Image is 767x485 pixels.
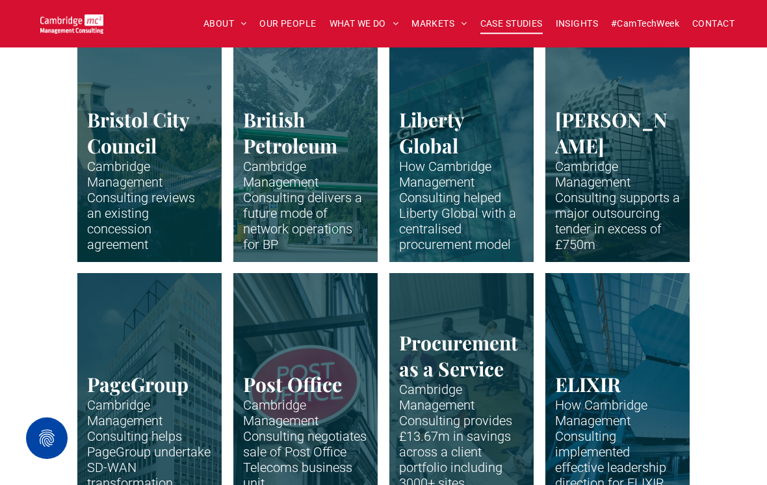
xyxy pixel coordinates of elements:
[405,14,473,34] a: MARKETS
[197,14,253,34] a: ABOUT
[474,14,549,34] a: CASE STUDIES
[323,14,406,34] a: WHAT WE DO
[686,14,741,34] a: CONTACT
[40,14,103,34] img: Cambridge MC Logo
[604,14,686,34] a: #CamTechWeek
[545,34,690,262] a: One of the major office buildings for Norton Rose
[233,34,378,262] a: Close up of BP petrol station
[40,16,103,30] a: Your Business Transformed | Cambridge Management Consulting
[77,34,222,262] a: Clifton suspension bridge in Bristol with many hot air balloons over the trees
[389,34,534,262] a: Close-up of skyscraper with Liberty Global name
[253,14,322,34] a: OUR PEOPLE
[549,14,604,34] a: INSIGHTS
